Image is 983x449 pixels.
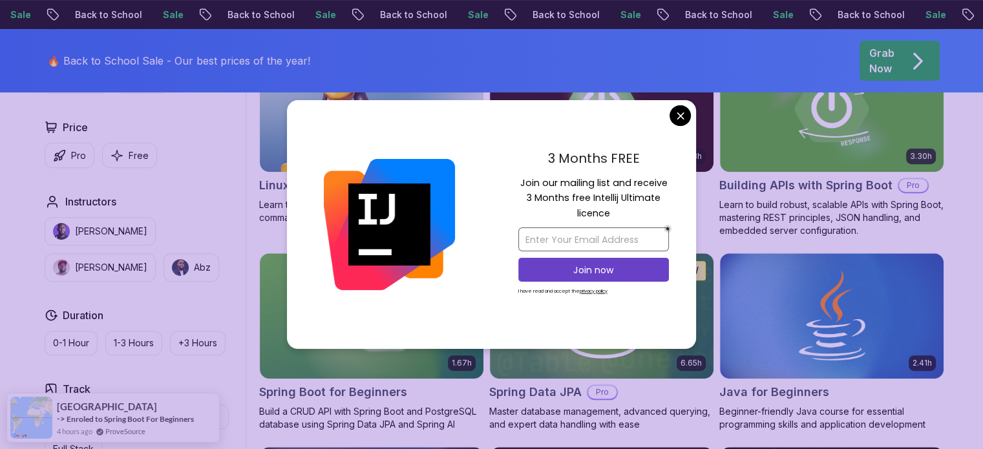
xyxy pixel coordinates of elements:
span: [GEOGRAPHIC_DATA] [57,401,157,412]
p: Build a CRUD API with Spring Boot and PostgreSQL database using Spring Data JPA and Spring AI [259,405,484,431]
p: Beginner-friendly Java course for essential programming skills and application development [719,405,944,431]
p: 3.30h [910,151,932,162]
p: [PERSON_NAME] [75,225,147,238]
p: Learn the fundamentals of Linux and how to use the command line [259,198,484,224]
h2: Price [63,120,88,135]
h2: Building APIs with Spring Boot [719,176,893,194]
p: Back to School [213,8,301,21]
h2: Linux Fundamentals [259,176,374,194]
button: 1-3 Hours [105,331,162,355]
span: 4 hours ago [57,426,92,437]
p: Master database management, advanced querying, and expert data handling with ease [489,405,714,431]
img: Spring Boot for Beginners card [260,253,483,379]
img: Linux Fundamentals card [260,47,483,172]
a: Enroled to Spring Boot For Beginners [67,414,194,424]
h2: Spring Boot for Beginners [259,383,407,401]
p: Sale [454,8,495,21]
p: Learn to build robust, scalable APIs with Spring Boot, mastering REST principles, JSON handling, ... [719,198,944,237]
p: Grab Now [869,45,894,76]
p: Abz [194,261,211,274]
img: instructor img [53,259,70,276]
button: Pro [45,143,94,168]
img: Java for Beginners card [720,253,944,379]
p: +3 Hours [178,337,217,350]
h2: Instructors [65,194,116,209]
p: [PERSON_NAME] [75,261,147,274]
p: Back to School [671,8,759,21]
a: Spring Boot for Beginners card1.67hNEWSpring Boot for BeginnersBuild a CRUD API with Spring Boot ... [259,253,484,431]
p: Sale [759,8,800,21]
button: instructor img[PERSON_NAME] [45,253,156,282]
button: +3 Hours [170,331,226,355]
h2: Java for Beginners [719,383,829,401]
p: Free [129,149,149,162]
p: Back to School [61,8,149,21]
p: Sale [606,8,648,21]
a: Linux Fundamentals card6.00hLinux FundamentalsProLearn the fundamentals of Linux and how to use t... [259,46,484,224]
a: Java for Beginners card2.41hJava for BeginnersBeginner-friendly Java course for essential program... [719,253,944,431]
p: Back to School [518,8,606,21]
button: instructor imgAbz [164,253,219,282]
a: Building APIs with Spring Boot card3.30hBuilding APIs with Spring BootProLearn to build robust, s... [719,46,944,237]
h2: Duration [63,308,103,323]
p: 6.65h [681,358,702,368]
button: Free [102,143,157,168]
button: instructor img[PERSON_NAME] [45,217,156,245]
p: Pro [588,386,617,399]
p: 1-3 Hours [114,337,154,350]
img: Building APIs with Spring Boot card [720,47,944,172]
img: provesource social proof notification image [10,397,52,439]
p: Back to School [823,8,911,21]
p: Pro [71,149,86,162]
a: ProveSource [105,426,145,437]
p: 1.67h [452,358,472,368]
p: 0-1 Hour [53,337,89,350]
span: -> [57,413,65,424]
p: Sale [149,8,190,21]
p: Pro [899,179,927,192]
p: Back to School [366,8,454,21]
button: 0-1 Hour [45,331,98,355]
p: Sale [911,8,953,21]
p: Sale [301,8,343,21]
h2: Track [63,381,90,397]
img: instructor img [172,259,189,276]
img: instructor img [53,223,70,240]
p: 2.41h [913,358,932,368]
h2: Spring Data JPA [489,383,582,401]
p: 🔥 Back to School Sale - Our best prices of the year! [47,53,310,68]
